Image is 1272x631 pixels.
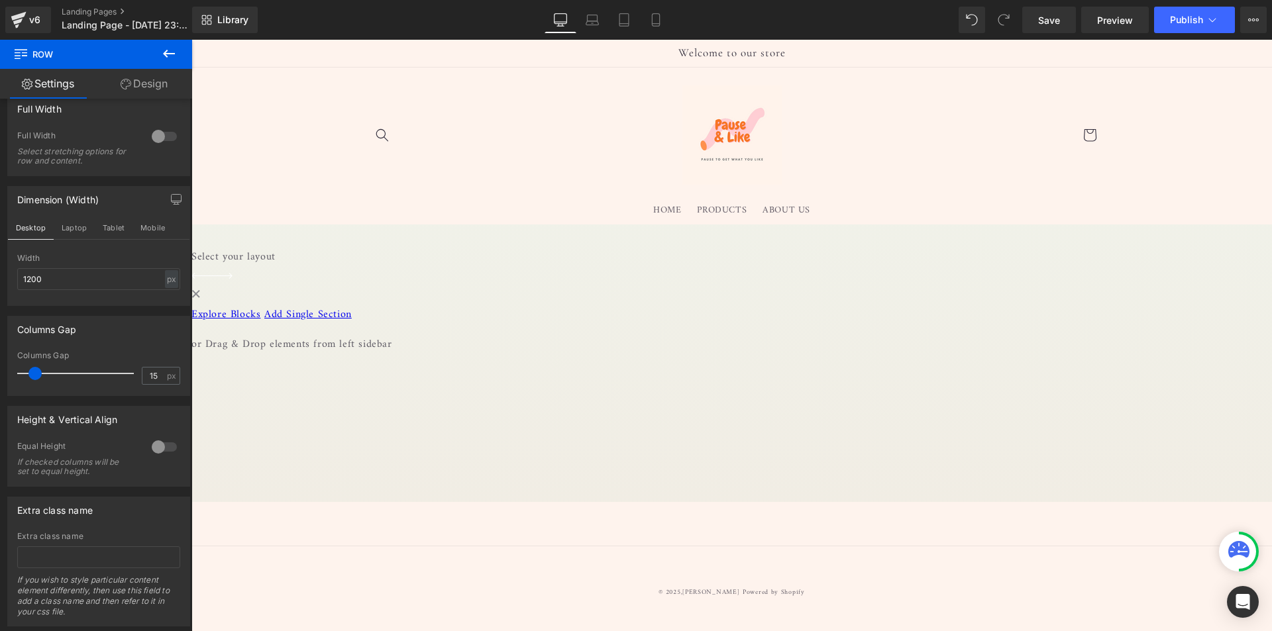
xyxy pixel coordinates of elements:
a: Landing Pages [62,7,214,17]
a: Add Single Section [73,266,160,284]
span: Preview [1097,13,1133,27]
a: Desktop [545,7,576,33]
a: Tablet [608,7,640,33]
div: Full Width [17,130,138,144]
button: More [1240,7,1267,33]
button: Publish [1154,7,1235,33]
small: © 2025, [467,547,548,558]
button: Mobile [132,217,173,239]
div: px [165,270,178,288]
span: Landing Page - [DATE] 23:48:40 [62,20,189,30]
img: Pauline [491,46,590,145]
a: New Library [192,7,258,33]
div: Select stretching options for row and content. [17,147,136,166]
a: [PERSON_NAME] [491,547,548,558]
a: PRODUCTS [498,157,563,185]
div: Equal Height [17,441,138,455]
button: Desktop [8,217,54,239]
div: Extra class name [17,497,93,516]
summary: Search [176,81,205,110]
span: px [167,371,178,380]
span: ABOUT US [571,165,619,177]
span: HOME [462,165,490,177]
span: Library [217,14,248,26]
span: PRODUCTS [505,165,555,177]
div: If you wish to style particular content element differently, then use this field to add a class n... [17,575,180,626]
div: Width [17,254,180,263]
a: Mobile [640,7,672,33]
span: Row [13,40,146,69]
a: v6 [5,7,51,33]
a: HOME [454,157,498,185]
div: Height & Vertical Align [17,407,117,425]
div: Columns Gap [17,316,76,335]
a: Preview [1081,7,1149,33]
button: Undo [959,7,985,33]
a: ABOUT US [563,157,627,185]
div: Extra class name [17,532,180,541]
div: Columns Gap [17,351,180,360]
input: auto [17,268,180,290]
div: If checked columns will be set to equal height. [17,458,136,476]
a: Powered by Shopify [551,547,613,558]
button: Redo [990,7,1017,33]
span: Save [1038,13,1060,27]
span: Publish [1170,15,1203,25]
div: Dimension (Width) [17,187,99,205]
div: v6 [26,11,43,28]
a: Laptop [576,7,608,33]
div: Open Intercom Messenger [1227,586,1259,618]
button: Laptop [54,217,95,239]
button: Tablet [95,217,132,239]
div: Full Width [17,96,62,115]
a: Design [96,69,192,99]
